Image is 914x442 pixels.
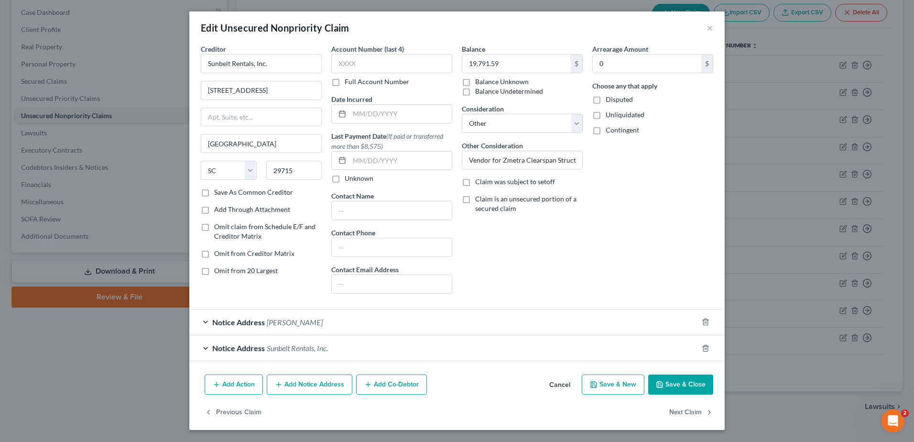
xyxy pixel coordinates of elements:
[356,375,427,395] button: Add Co-Debtor
[462,55,571,73] input: 0.00
[331,44,404,54] label: Account Number (last 4)
[582,375,644,395] button: Save & New
[349,105,452,123] input: MM/DD/YYYY
[542,376,578,395] button: Cancel
[212,318,265,327] span: Notice Address
[475,177,555,186] span: Claim was subject to setoff
[331,94,372,104] label: Date Incurred
[214,249,294,257] span: Omit from Creditor Matrix
[462,44,485,54] label: Balance
[267,343,328,353] span: Sunbelt Rentals, Inc.
[214,205,290,214] label: Add Through Attachment
[331,191,374,201] label: Contact Name
[267,375,352,395] button: Add Notice Address
[267,318,323,327] span: [PERSON_NAME]
[593,55,701,73] input: 0.00
[201,81,321,99] input: Enter address...
[214,222,316,240] span: Omit claim from Schedule E/F and Creditor Matrix
[475,195,577,212] span: Claim is an unsecured portion of a secured claim
[201,108,321,126] input: Apt, Suite, etc...
[345,174,373,183] label: Unknown
[648,375,713,395] button: Save & Close
[331,132,443,150] span: (If paid or transferred more than $8,575)
[475,87,543,96] label: Balance Undetermined
[901,409,909,417] span: 2
[349,152,452,170] input: MM/DD/YYYY
[214,188,293,197] label: Save As Common Creditor
[205,375,263,395] button: Add Action
[462,104,504,114] label: Consideration
[592,81,657,91] label: Choose any that apply
[571,55,582,73] div: $
[331,54,452,73] input: XXXX
[462,141,523,151] label: Other Consideration
[332,275,452,293] input: --
[205,402,261,422] button: Previous Claim
[331,131,452,151] label: Last Payment Date
[707,22,713,33] button: ×
[201,54,322,73] input: Search creditor by name...
[201,21,349,34] div: Edit Unsecured Nonpriority Claim
[592,44,648,54] label: Arrearage Amount
[881,409,904,432] iframe: Intercom live chat
[331,265,399,275] label: Contact Email Address
[606,126,639,134] span: Contingent
[701,55,713,73] div: $
[332,201,452,220] input: --
[345,77,409,87] label: Full Account Number
[214,266,278,275] span: Omit from 20 Largest
[212,343,265,353] span: Notice Address
[331,228,375,238] label: Contact Phone
[462,151,582,169] input: Specify...
[669,402,713,422] button: Next Claim
[606,95,633,103] span: Disputed
[201,134,321,153] input: Enter city...
[201,45,226,53] span: Creditor
[266,161,322,180] input: Enter zip...
[475,77,529,87] label: Balance Unknown
[606,110,644,119] span: Unliquidated
[332,238,452,256] input: --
